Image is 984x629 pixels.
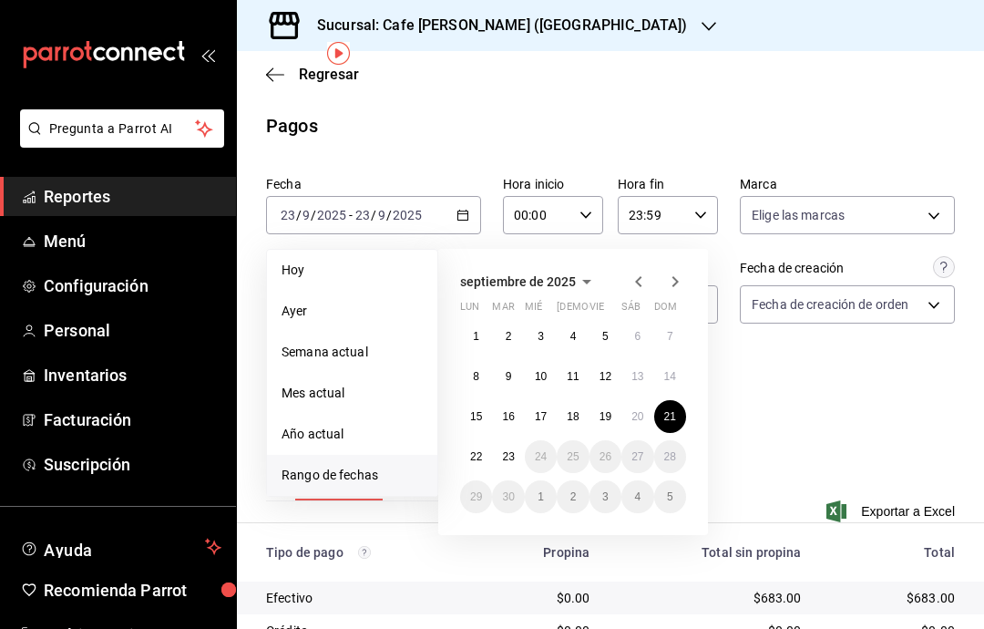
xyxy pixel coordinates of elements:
div: Propina [495,545,589,560]
abbr: 2 de septiembre de 2025 [506,330,512,343]
span: Pregunta a Parrot AI [49,119,196,139]
button: 14 de septiembre de 2025 [654,360,686,393]
abbr: 1 de octubre de 2025 [538,490,544,503]
h3: Sucursal: Cafe [PERSON_NAME] ([GEOGRAPHIC_DATA]) [302,15,687,36]
abbr: 28 de septiembre de 2025 [664,450,676,463]
button: 30 de septiembre de 2025 [492,480,524,513]
button: Regresar [266,66,359,83]
div: $683.00 [619,589,801,607]
div: $0.00 [495,589,589,607]
button: 8 de septiembre de 2025 [460,360,492,393]
button: 20 de septiembre de 2025 [621,400,653,433]
button: 29 de septiembre de 2025 [460,480,492,513]
span: Reportes [44,184,221,209]
abbr: 17 de septiembre de 2025 [535,410,547,423]
button: 12 de septiembre de 2025 [589,360,621,393]
span: Regresar [299,66,359,83]
button: 24 de septiembre de 2025 [525,440,557,473]
span: Recomienda Parrot [44,578,221,603]
span: Ayer [282,302,423,321]
input: -- [280,208,296,222]
a: Pregunta a Parrot AI [13,132,224,151]
button: 5 de octubre de 2025 [654,480,686,513]
span: Personal [44,318,221,343]
button: 1 de octubre de 2025 [525,480,557,513]
button: Pregunta a Parrot AI [20,109,224,148]
abbr: lunes [460,301,479,320]
span: Mes actual [282,384,423,403]
span: Suscripción [44,452,221,477]
abbr: 9 de septiembre de 2025 [506,370,512,383]
span: Facturación [44,407,221,432]
span: / [296,208,302,222]
span: septiembre de 2025 [460,274,576,289]
button: 27 de septiembre de 2025 [621,440,653,473]
abbr: 24 de septiembre de 2025 [535,450,547,463]
abbr: 13 de septiembre de 2025 [631,370,643,383]
button: 4 de octubre de 2025 [621,480,653,513]
abbr: 11 de septiembre de 2025 [567,370,579,383]
button: 3 de septiembre de 2025 [525,320,557,353]
span: / [371,208,376,222]
label: Marca [740,178,955,191]
span: / [386,208,392,222]
button: 13 de septiembre de 2025 [621,360,653,393]
span: / [311,208,316,222]
button: 19 de septiembre de 2025 [589,400,621,433]
button: Exportar a Excel [830,500,955,522]
abbr: 30 de septiembre de 2025 [502,490,514,503]
abbr: miércoles [525,301,542,320]
input: -- [354,208,371,222]
abbr: 7 de septiembre de 2025 [667,330,673,343]
div: Total [831,545,955,560]
abbr: 14 de septiembre de 2025 [664,370,676,383]
div: Pagos [266,112,318,139]
span: Configuración [44,273,221,298]
img: Tooltip marker [327,42,350,65]
button: 15 de septiembre de 2025 [460,400,492,433]
abbr: 18 de septiembre de 2025 [567,410,579,423]
button: 16 de septiembre de 2025 [492,400,524,433]
button: 2 de septiembre de 2025 [492,320,524,353]
abbr: 10 de septiembre de 2025 [535,370,547,383]
abbr: viernes [589,301,604,320]
button: 17 de septiembre de 2025 [525,400,557,433]
input: -- [302,208,311,222]
abbr: 1 de septiembre de 2025 [473,330,479,343]
span: Rango de fechas [282,466,423,485]
button: 1 de septiembre de 2025 [460,320,492,353]
abbr: 16 de septiembre de 2025 [502,410,514,423]
input: ---- [316,208,347,222]
button: 18 de septiembre de 2025 [557,400,589,433]
button: open_drawer_menu [200,47,215,62]
div: Efectivo [266,589,466,607]
abbr: 8 de septiembre de 2025 [473,370,479,383]
abbr: martes [492,301,514,320]
abbr: 26 de septiembre de 2025 [600,450,611,463]
button: 28 de septiembre de 2025 [654,440,686,473]
button: 9 de septiembre de 2025 [492,360,524,393]
span: - [349,208,353,222]
button: 11 de septiembre de 2025 [557,360,589,393]
abbr: 25 de septiembre de 2025 [567,450,579,463]
div: Total sin propina [619,545,801,560]
abbr: 6 de septiembre de 2025 [634,330,641,343]
span: Inventarios [44,363,221,387]
abbr: 3 de octubre de 2025 [602,490,609,503]
label: Hora inicio [503,178,603,191]
label: Fecha [266,178,481,191]
abbr: 29 de septiembre de 2025 [470,490,482,503]
abbr: 5 de septiembre de 2025 [602,330,609,343]
svg: Los pagos realizados con Pay y otras terminales son montos brutos. [358,546,371,559]
button: 21 de septiembre de 2025 [654,400,686,433]
div: Tipo de pago [266,545,466,560]
abbr: 3 de septiembre de 2025 [538,330,544,343]
abbr: 20 de septiembre de 2025 [631,410,643,423]
div: $683.00 [831,589,955,607]
abbr: 19 de septiembre de 2025 [600,410,611,423]
span: Fecha de creación de orden [752,295,908,314]
abbr: 27 de septiembre de 2025 [631,450,643,463]
abbr: 4 de octubre de 2025 [634,490,641,503]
